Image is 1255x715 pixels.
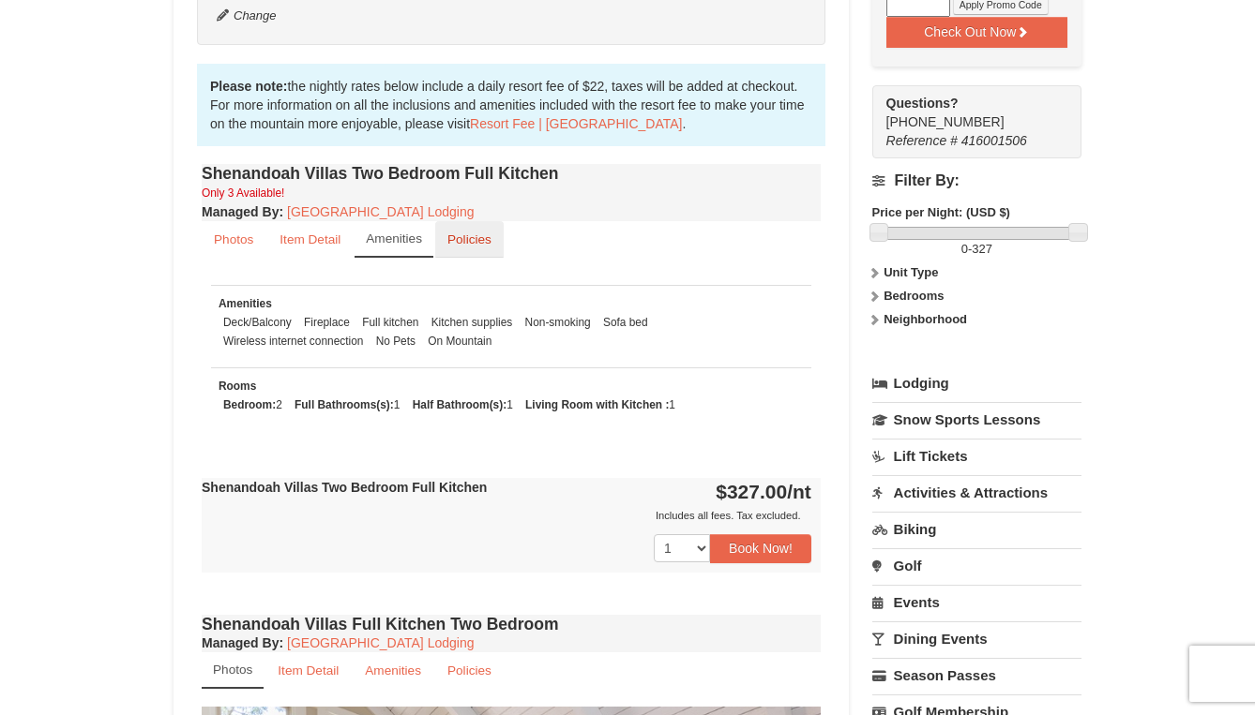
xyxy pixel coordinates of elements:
li: 1 [408,395,518,414]
small: Only 3 Available! [202,186,284,200]
a: Photos [202,652,264,689]
h4: Shenandoah Villas Full Kitchen Two Bedroom [202,615,821,633]
a: Dining Events [872,621,1081,656]
strong: Neighborhood [884,312,967,326]
strong: Questions? [886,96,959,111]
small: Policies [447,232,491,246]
a: Resort Fee | [GEOGRAPHIC_DATA] [470,116,682,131]
button: Change [216,6,278,26]
strong: Living Room with Kitchen : [525,398,669,411]
li: Deck/Balcony [219,313,296,332]
span: [PHONE_NUMBER] [886,94,1048,129]
small: Amenities [365,663,421,678]
a: Item Detail [267,221,353,258]
a: Lodging [872,366,1081,400]
li: 2 [219,395,287,414]
span: /nt [787,481,811,502]
span: Managed By [202,204,279,219]
a: Item Detail [265,652,351,689]
strong: Half Bathroom(s): [413,398,507,411]
li: Non-smoking [521,313,596,332]
li: Wireless internet connection [219,332,368,350]
a: Policies [435,652,504,689]
small: Photos [214,232,253,246]
a: Biking [872,512,1081,546]
a: Amenities [353,652,433,689]
small: Amenities [219,297,272,310]
strong: Please note: [210,79,287,94]
li: Full kitchen [357,313,423,332]
span: Managed By [202,635,279,650]
li: Fireplace [299,313,355,332]
small: Photos [213,663,252,677]
strong: Full Bathrooms(s): [295,398,394,411]
a: Policies [435,221,504,258]
a: [GEOGRAPHIC_DATA] Lodging [287,204,474,219]
a: Photos [202,221,265,258]
li: 1 [521,395,680,414]
button: Check Out Now [886,17,1067,47]
small: Rooms [219,380,256,393]
li: Sofa bed [598,313,653,332]
li: On Mountain [423,332,496,350]
small: Item Detail [280,232,340,246]
small: Item Detail [278,663,339,678]
span: 416001506 [961,133,1027,148]
strong: Price per Night: (USD $) [872,205,1010,219]
li: No Pets [371,332,420,350]
a: Snow Sports Lessons [872,402,1081,437]
label: - [872,240,1081,259]
span: Reference # [886,133,958,148]
strong: : [202,635,283,650]
a: Golf [872,548,1081,583]
strong: Unit Type [884,265,938,279]
strong: Bedroom: [223,398,276,411]
strong: Bedrooms [884,289,944,303]
li: Kitchen supplies [427,313,518,332]
h4: Filter By: [872,172,1081,189]
a: Amenities [355,221,433,258]
a: [GEOGRAPHIC_DATA] Lodging [287,635,474,650]
small: Amenities [366,231,422,246]
div: Includes all fees. Tax excluded. [202,506,811,525]
strong: Shenandoah Villas Two Bedroom Full Kitchen [202,480,487,495]
span: 0 [961,242,968,256]
strong: $327.00 [716,481,811,502]
strong: : [202,204,283,219]
h4: Shenandoah Villas Two Bedroom Full Kitchen [202,164,821,183]
span: 327 [972,242,992,256]
a: Events [872,585,1081,619]
a: Season Passes [872,658,1081,693]
button: Book Now! [710,534,811,562]
small: Policies [447,663,491,678]
a: Lift Tickets [872,439,1081,473]
a: Activities & Attractions [872,475,1081,510]
div: the nightly rates below include a daily resort fee of $22, taxes will be added at checkout. For m... [197,64,825,146]
li: 1 [290,395,404,414]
